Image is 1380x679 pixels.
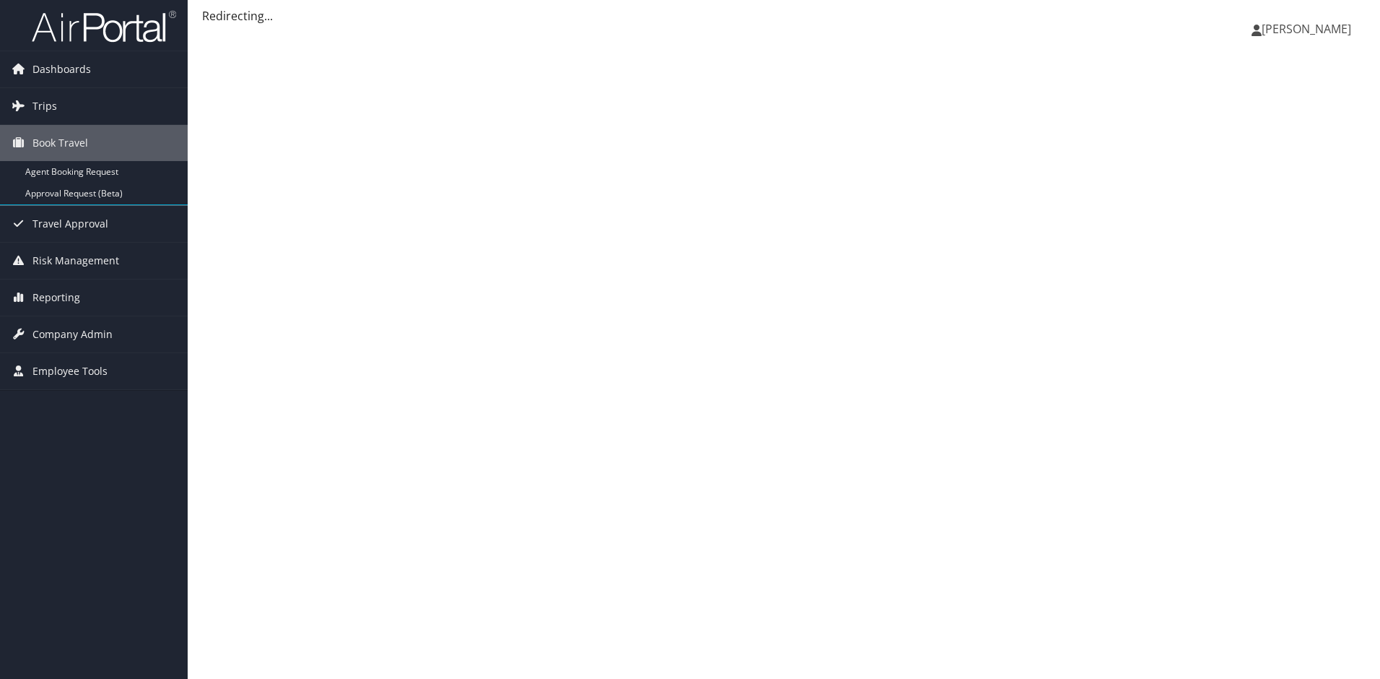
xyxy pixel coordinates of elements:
[32,280,80,316] span: Reporting
[32,206,108,242] span: Travel Approval
[1262,21,1351,37] span: [PERSON_NAME]
[1252,7,1366,51] a: [PERSON_NAME]
[32,9,176,43] img: airportal-logo.png
[202,7,1366,25] div: Redirecting...
[32,316,113,353] span: Company Admin
[32,51,91,87] span: Dashboards
[32,353,108,389] span: Employee Tools
[32,125,88,161] span: Book Travel
[32,88,57,124] span: Trips
[32,243,119,279] span: Risk Management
